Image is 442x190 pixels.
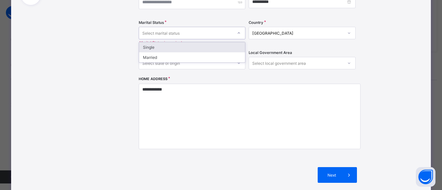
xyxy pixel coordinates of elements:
[249,50,292,55] span: Local Government Area
[139,42,245,52] div: Single
[139,77,168,81] label: Home Address
[142,57,180,69] div: Select state of origin
[139,20,164,25] span: Marital Status
[252,31,344,36] div: [GEOGRAPHIC_DATA]
[139,52,245,62] div: Married
[139,41,181,45] span: Marital Status is required
[142,27,180,39] div: Select marital status
[323,173,341,178] span: Next
[252,57,306,69] div: Select local government area
[416,167,435,187] button: Open asap
[249,20,263,25] span: Country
